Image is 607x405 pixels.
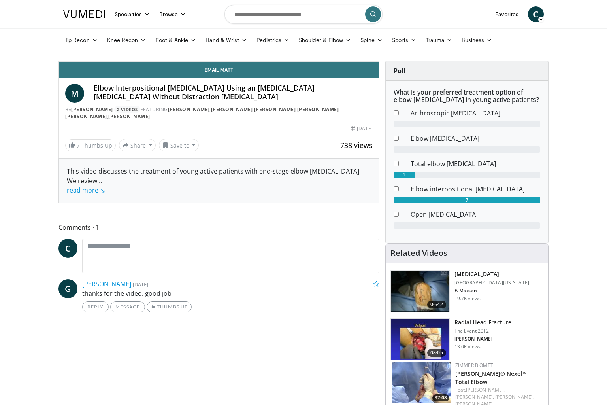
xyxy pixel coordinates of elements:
[454,288,529,294] p: F. Matsen
[65,113,107,120] a: [PERSON_NAME]
[454,295,481,302] p: 19.7K views
[58,32,102,48] a: Hip Recon
[390,270,543,312] a: 06:42 [MEDICAL_DATA] [GEOGRAPHIC_DATA][US_STATE] F. Matsen 19.7K views
[405,184,546,194] dd: Elbow interpositional [MEDICAL_DATA]
[133,281,148,288] small: [DATE]
[119,139,156,151] button: Share
[454,328,511,334] p: The Event 2012
[387,32,421,48] a: Sports
[58,239,77,258] a: C
[147,301,191,312] a: Thumbs Up
[495,394,534,400] a: [PERSON_NAME],
[159,139,199,151] button: Save to
[390,248,447,258] h4: Related Videos
[71,106,113,113] a: [PERSON_NAME]
[340,140,373,150] span: 738 views
[427,349,446,357] span: 08:05
[102,32,151,48] a: Knee Recon
[110,301,145,312] a: Message
[528,6,544,22] a: C
[390,318,543,360] a: 08:05 Radial Head Fracture The Event 2012 [PERSON_NAME] 13.0K views
[201,32,252,48] a: Hand & Wrist
[454,280,529,286] p: [GEOGRAPHIC_DATA][US_STATE]
[67,186,105,195] a: read more ↘
[394,197,540,203] div: 7
[455,370,527,386] a: [PERSON_NAME]® Nexel™ Total Elbow
[67,167,371,195] div: This video discusses the treatment of young active patients with end-stage elbow [MEDICAL_DATA]. ...
[427,301,446,308] span: 06:42
[394,89,540,104] h6: What is your preferred treatment option of elbow [MEDICAL_DATA] in young active patients?
[254,106,296,113] a: [PERSON_NAME]
[454,270,529,278] h3: [MEDICAL_DATA]
[65,84,84,103] a: M
[59,61,379,62] video-js: Video Player
[294,32,356,48] a: Shoulder & Elbow
[82,280,131,288] a: [PERSON_NAME]
[394,172,415,178] div: 1
[58,222,379,233] span: Comments 1
[108,113,150,120] a: [PERSON_NAME]
[392,362,451,403] img: HwePeXkL0Gi3uPfH4xMDoxOjA4MTsiGN.150x105_q85_crop-smart_upscale.jpg
[77,142,80,149] span: 7
[457,32,497,48] a: Business
[224,5,383,24] input: Search topics, interventions
[82,289,379,298] p: thanks for the video. good job
[252,32,294,48] a: Pediatrics
[405,210,546,219] dd: Open [MEDICAL_DATA]
[58,279,77,298] a: G
[297,106,339,113] a: [PERSON_NAME]
[82,301,109,312] a: Reply
[455,362,493,369] a: Zimmer Biomet
[63,10,105,18] img: VuMedi Logo
[394,66,405,75] strong: Poll
[391,271,449,312] img: 38827_0000_3.png.150x105_q85_crop-smart_upscale.jpg
[110,6,155,22] a: Specialties
[351,125,372,132] div: [DATE]
[405,134,546,143] dd: Elbow [MEDICAL_DATA]
[432,394,449,401] span: 37:08
[466,386,505,393] a: [PERSON_NAME],
[392,362,451,403] a: 37:08
[405,159,546,168] dd: Total elbow [MEDICAL_DATA]
[391,319,449,360] img: heCDP4pTuni5z6vX4xMDoxOmtxOwKG7D_1.150x105_q85_crop-smart_upscale.jpg
[454,344,481,350] p: 13.0K views
[421,32,457,48] a: Trauma
[454,318,511,326] h3: Radial Head Fracture
[155,6,191,22] a: Browse
[94,84,373,101] h4: Elbow Interpositional [MEDICAL_DATA] Using an [MEDICAL_DATA] [MEDICAL_DATA] Without Distraction [...
[356,32,387,48] a: Spine
[114,106,140,113] a: 2 Videos
[454,336,511,342] p: [PERSON_NAME]
[211,106,253,113] a: [PERSON_NAME]
[151,32,201,48] a: Foot & Ankle
[168,106,210,113] a: [PERSON_NAME]
[490,6,523,22] a: Favorites
[65,106,373,120] div: By FEATURING , , , , ,
[405,108,546,118] dd: Arthroscopic [MEDICAL_DATA]
[455,394,494,400] a: [PERSON_NAME],
[65,139,116,151] a: 7 Thumbs Up
[59,62,379,78] a: Email Matt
